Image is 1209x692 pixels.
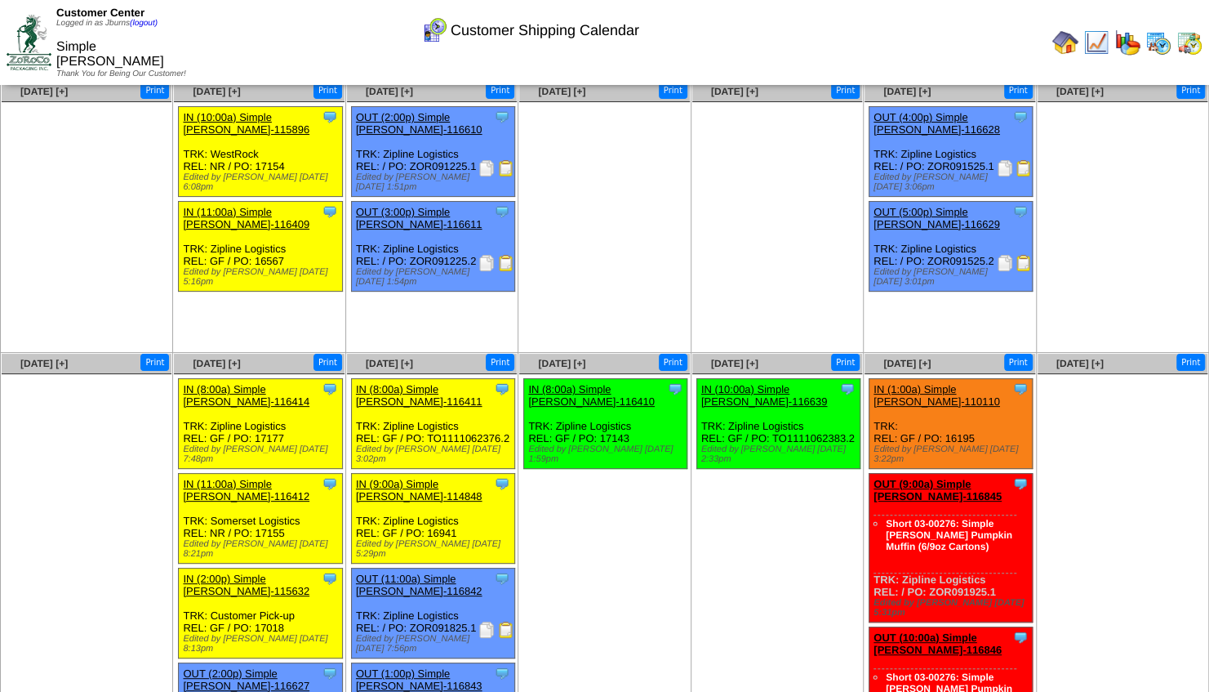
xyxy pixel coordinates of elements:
[873,478,1002,502] a: OUT (9:00a) Simple [PERSON_NAME]-116845
[498,622,514,638] img: Bill of Lading
[873,111,1000,136] a: OUT (4:00p) Simple [PERSON_NAME]-116628
[183,206,309,230] a: IN (11:00a) Simple [PERSON_NAME]-116409
[313,354,342,371] button: Print
[366,358,413,369] a: [DATE] [+]
[711,358,758,369] a: [DATE] [+]
[873,267,1032,287] div: Edited by [PERSON_NAME] [DATE] 3:01pm
[322,109,338,125] img: Tooltip
[478,160,495,176] img: Packing Slip
[179,107,342,197] div: TRK: WestRock REL: NR / PO: 17154
[498,160,514,176] img: Bill of Lading
[322,475,338,492] img: Tooltip
[322,665,338,681] img: Tooltip
[701,444,860,464] div: Edited by [PERSON_NAME] [DATE] 2:33pm
[494,203,510,220] img: Tooltip
[356,573,482,597] a: OUT (11:00a) Simple [PERSON_NAME]-116842
[193,86,240,97] span: [DATE] [+]
[538,86,585,97] span: [DATE] [+]
[356,539,514,559] div: Edited by [PERSON_NAME] [DATE] 5:29pm
[322,570,338,587] img: Tooltip
[56,7,144,19] span: Customer Center
[351,379,514,469] div: TRK: Zipline Logistics REL: GF / PO: TO1111062376.2
[179,379,342,469] div: TRK: Zipline Logistics REL: GF / PO: 17177
[524,379,687,469] div: TRK: Zipline Logistics REL: GF / PO: 17143
[498,255,514,271] img: Bill of Lading
[1012,475,1029,492] img: Tooltip
[831,354,860,371] button: Print
[494,665,510,681] img: Tooltip
[1012,109,1029,125] img: Tooltip
[140,354,169,371] button: Print
[183,539,341,559] div: Edited by [PERSON_NAME] [DATE] 8:21pm
[1056,358,1104,369] a: [DATE] [+]
[366,86,413,97] a: [DATE] [+]
[356,667,482,692] a: OUT (1:00p) Simple [PERSON_NAME]-116843
[869,107,1033,197] div: TRK: Zipline Logistics REL: / PO: ZOR091525.1
[193,358,240,369] span: [DATE] [+]
[494,109,510,125] img: Tooltip
[20,86,68,97] span: [DATE] [+]
[1083,29,1109,56] img: line_graph.gif
[1012,203,1029,220] img: Tooltip
[183,634,341,654] div: Edited by [PERSON_NAME] [DATE] 8:13pm
[1012,629,1029,645] img: Tooltip
[356,111,482,136] a: OUT (2:00p) Simple [PERSON_NAME]-116610
[56,19,158,28] span: Logged in as Jburns
[183,478,309,502] a: IN (11:00a) Simple [PERSON_NAME]-116412
[356,267,514,287] div: Edited by [PERSON_NAME] [DATE] 1:54pm
[1004,354,1033,371] button: Print
[421,17,447,43] img: calendarcustomer.gif
[883,358,931,369] a: [DATE] [+]
[1114,29,1140,56] img: graph.gif
[997,160,1013,176] img: Packing Slip
[183,444,341,464] div: Edited by [PERSON_NAME] [DATE] 7:48pm
[1176,354,1205,371] button: Print
[997,255,1013,271] img: Packing Slip
[659,354,687,371] button: Print
[356,172,514,192] div: Edited by [PERSON_NAME] [DATE] 1:51pm
[528,444,687,464] div: Edited by [PERSON_NAME] [DATE] 1:59pm
[711,86,758,97] span: [DATE] [+]
[183,172,341,192] div: Edited by [PERSON_NAME] [DATE] 6:08pm
[351,107,514,197] div: TRK: Zipline Logistics REL: / PO: ZOR091225.1
[873,632,1002,656] a: OUT (10:00a) Simple [PERSON_NAME]-116846
[1056,86,1104,97] a: [DATE] [+]
[356,383,482,408] a: IN (8:00a) Simple [PERSON_NAME]-116411
[183,383,309,408] a: IN (8:00a) Simple [PERSON_NAME]-116414
[56,69,186,78] span: Thank You for Being Our Customer!
[869,474,1033,623] div: TRK: Zipline Logistics REL: / PO: ZOR091925.1
[486,354,514,371] button: Print
[351,569,514,659] div: TRK: Zipline Logistics REL: / PO: ZOR091825.1
[886,518,1012,552] a: Short 03-00276: Simple [PERSON_NAME] Pumpkin Muffin (6/9oz Cartons)
[873,383,1000,408] a: IN (1:00a) Simple [PERSON_NAME]-110110
[351,202,514,292] div: TRK: Zipline Logistics REL: / PO: ZOR091225.2
[179,569,342,659] div: TRK: Customer Pick-up REL: GF / PO: 17018
[696,379,860,469] div: TRK: Zipline Logistics REL: GF / PO: TO1111062383.2
[494,570,510,587] img: Tooltip
[183,111,309,136] a: IN (10:00a) Simple [PERSON_NAME]-115896
[356,634,514,654] div: Edited by [PERSON_NAME] [DATE] 7:56pm
[883,86,931,97] span: [DATE] [+]
[322,203,338,220] img: Tooltip
[873,172,1032,192] div: Edited by [PERSON_NAME] [DATE] 3:06pm
[873,598,1032,618] div: Edited by [PERSON_NAME] [DATE] 5:31pm
[1016,160,1032,176] img: Bill of Lading
[183,573,309,597] a: IN (2:00p) Simple [PERSON_NAME]-115632
[839,381,856,397] img: Tooltip
[873,206,1000,230] a: OUT (5:00p) Simple [PERSON_NAME]-116629
[478,622,495,638] img: Packing Slip
[322,381,338,397] img: Tooltip
[56,40,164,69] span: Simple [PERSON_NAME]
[7,15,51,69] img: ZoRoCo_Logo(Green%26Foil)%20jpg.webp
[20,358,68,369] a: [DATE] [+]
[451,22,639,39] span: Customer Shipping Calendar
[1012,381,1029,397] img: Tooltip
[351,474,514,564] div: TRK: Zipline Logistics REL: GF / PO: 16941
[1052,29,1078,56] img: home.gif
[1176,29,1202,56] img: calendarinout.gif
[869,379,1033,469] div: TRK: REL: GF / PO: 16195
